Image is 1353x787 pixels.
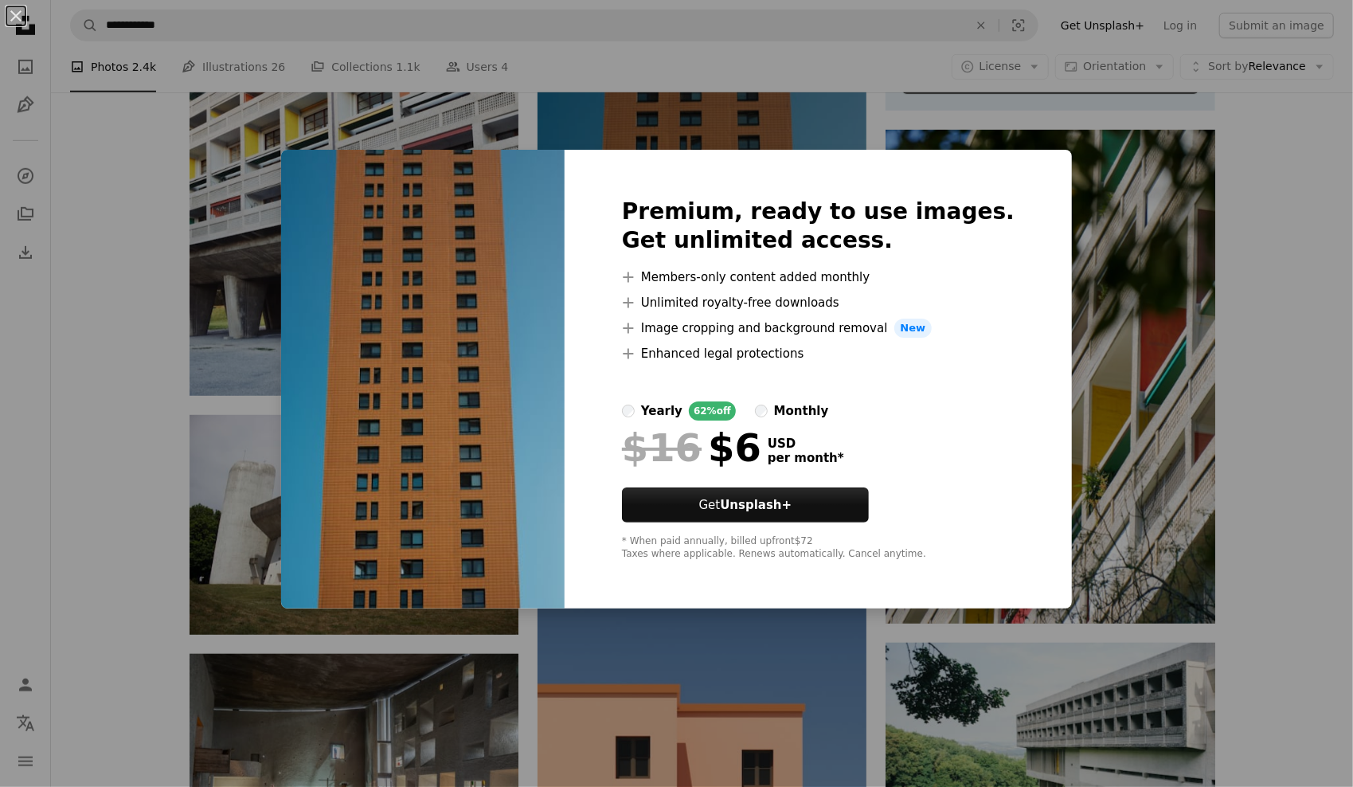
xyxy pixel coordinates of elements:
[622,344,1015,363] li: Enhanced legal protections
[622,198,1015,255] h2: Premium, ready to use images. Get unlimited access.
[281,150,565,609] img: premium_photo-1693966067170-2835a8a17a18
[768,437,844,451] span: USD
[768,451,844,465] span: per month *
[755,405,768,417] input: monthly
[641,401,682,421] div: yearly
[622,427,702,468] span: $16
[622,268,1015,287] li: Members-only content added monthly
[622,427,761,468] div: $6
[622,405,635,417] input: yearly62%off
[622,319,1015,338] li: Image cropping and background removal
[894,319,933,338] span: New
[720,498,792,512] strong: Unsplash+
[774,401,829,421] div: monthly
[622,535,1015,561] div: * When paid annually, billed upfront $72 Taxes where applicable. Renews automatically. Cancel any...
[622,293,1015,312] li: Unlimited royalty-free downloads
[622,487,869,523] button: GetUnsplash+
[689,401,736,421] div: 62% off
